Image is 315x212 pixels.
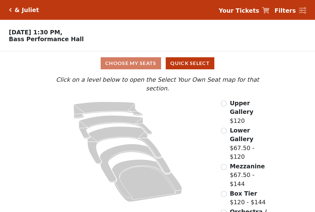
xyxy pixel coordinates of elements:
span: Lower Gallery [230,127,253,143]
a: Click here to go back to filters [9,8,12,12]
a: Filters [274,6,306,15]
h5: & Juliet [15,6,39,14]
path: Upper Gallery - Seats Available: 295 [74,102,143,119]
a: Your Tickets [219,6,269,15]
label: $120 [230,99,271,125]
strong: Filters [274,7,296,14]
label: $67.50 - $144 [230,162,271,188]
path: Orchestra / Parterre Circle - Seats Available: 26 [112,159,182,202]
span: Box Tier [230,190,257,197]
label: $120 - $144 [230,189,266,207]
path: Lower Gallery - Seats Available: 59 [79,115,152,139]
strong: Your Tickets [219,7,259,14]
label: $67.50 - $120 [230,126,271,161]
span: Upper Gallery [230,100,253,115]
span: Mezzanine [230,163,265,170]
button: Quick Select [166,57,214,69]
p: Click on a level below to open the Select Your Own Seat map for that section. [44,75,271,93]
